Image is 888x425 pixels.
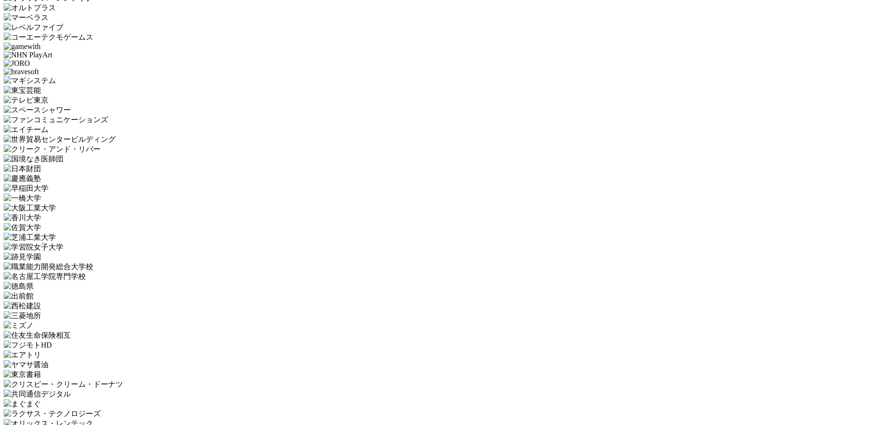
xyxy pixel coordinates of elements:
[4,331,71,341] img: 住友生命保険相互
[4,194,41,203] img: 一橋大学
[4,203,56,213] img: 大阪工業大学
[4,370,41,380] img: 東京書籍
[4,282,34,292] img: 徳島県
[4,184,48,194] img: 早稲田大学
[4,409,101,419] img: ラクサス・テクノロジーズ
[4,174,41,184] img: 慶應義塾
[4,13,48,23] img: マーベラス
[4,252,41,262] img: 跡見学園
[4,164,41,174] img: 日本財団
[4,42,41,51] img: gamewith
[4,243,63,252] img: 学習院女子大学
[4,341,52,350] img: フジモトHD
[4,292,34,301] img: 出前館
[4,86,41,96] img: 東宝芸能
[4,223,41,233] img: 佐賀大学
[4,233,56,243] img: 芝浦工業大学
[4,272,86,282] img: 名古屋工学院専門学校
[4,51,52,59] img: NHN PlayArt
[4,76,56,86] img: マギシステム
[4,105,71,115] img: スペースシャワー
[4,115,108,125] img: ファンコミュニケーションズ
[4,154,63,164] img: 国境なき医師団
[4,380,123,390] img: クリスピー・クリーム・ドーナツ
[4,360,48,370] img: ヤマサ醤油
[4,350,41,360] img: エアトリ
[4,68,39,76] img: bravesoft
[4,262,93,272] img: 職業能力開発総合大学校
[4,321,34,331] img: ミズノ
[4,33,93,42] img: コーエーテクモゲームス
[4,390,71,399] img: 共同通信デジタル
[4,213,41,223] img: 香川大学
[4,3,56,13] img: オルトプラス
[4,59,30,68] img: JORO
[4,96,48,105] img: テレビ東京
[4,301,41,311] img: 西松建設
[4,311,41,321] img: 三菱地所
[4,125,48,135] img: エイチーム
[4,135,116,145] img: 世界貿易センタービルディング
[4,399,41,409] img: まぐまぐ
[4,23,63,33] img: レベルファイブ
[4,145,101,154] img: クリーク・アンド・リバー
